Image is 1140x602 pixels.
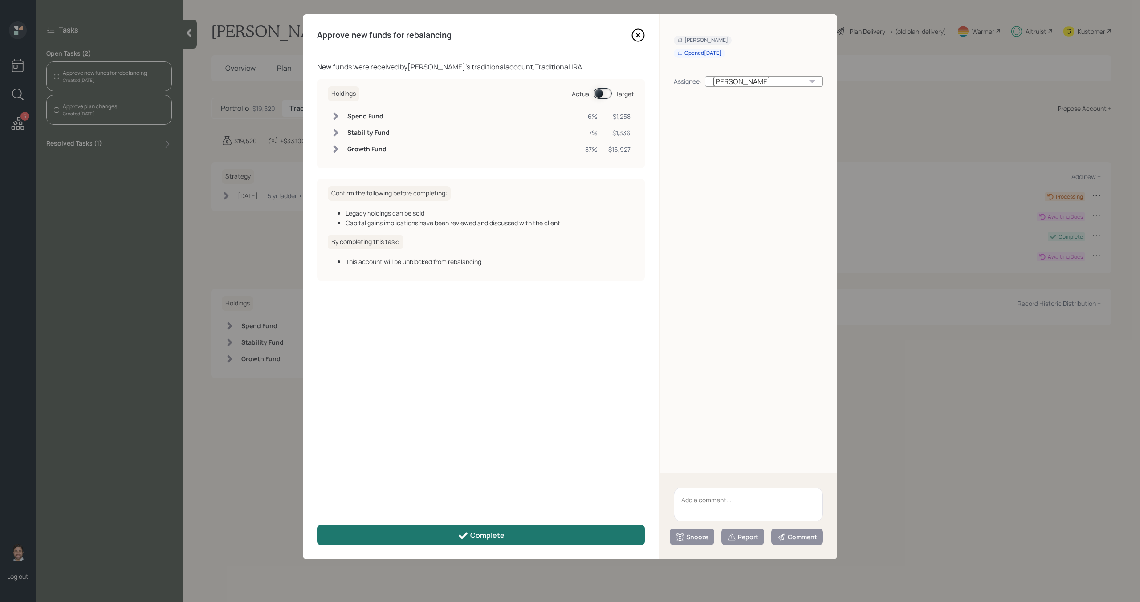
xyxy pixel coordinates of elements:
div: 87% [585,145,598,154]
div: $1,336 [608,128,631,138]
div: Opened [DATE] [677,49,721,57]
div: 6% [585,112,598,121]
h6: Spend Fund [347,113,390,120]
div: Complete [458,530,505,541]
div: $16,927 [608,145,631,154]
h6: Confirm the following before completing: [328,186,451,201]
div: Capital gains implications have been reviewed and discussed with the client [346,218,634,228]
div: Snooze [676,533,708,541]
div: New funds were received by [PERSON_NAME] 's traditional account, Traditional IRA . [317,61,645,72]
div: [PERSON_NAME] [705,76,823,87]
div: Report [727,533,758,541]
div: $1,258 [608,112,631,121]
div: Target [615,89,634,98]
div: Actual [572,89,590,98]
div: 7% [585,128,598,138]
div: This account will be unblocked from rebalancing [346,257,634,266]
div: Assignee: [674,77,701,86]
button: Complete [317,525,645,545]
div: [PERSON_NAME] [677,37,728,44]
button: Snooze [670,529,714,545]
h6: Holdings [328,86,359,101]
div: Legacy holdings can be sold [346,208,634,218]
h6: Stability Fund [347,129,390,137]
button: Comment [771,529,823,545]
h6: Growth Fund [347,146,390,153]
div: Comment [777,533,817,541]
button: Report [721,529,764,545]
h4: Approve new funds for rebalancing [317,30,452,40]
h6: By completing this task: [328,235,403,249]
